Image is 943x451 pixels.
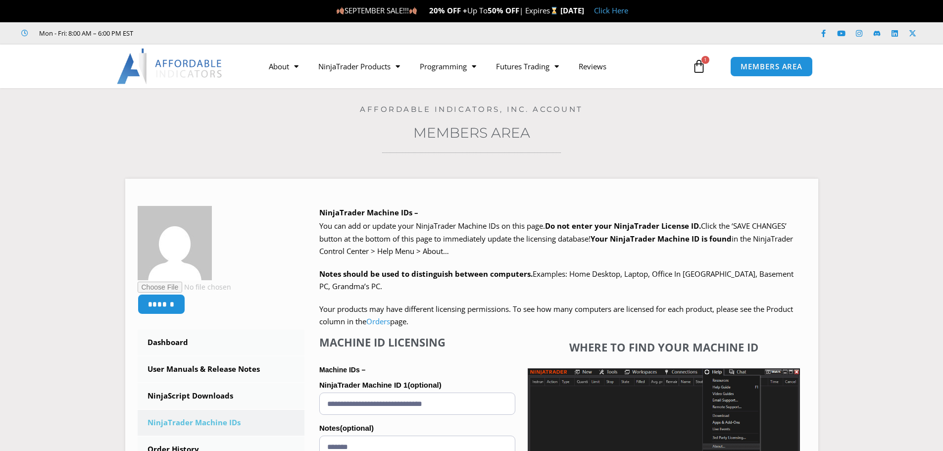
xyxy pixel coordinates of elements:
[591,234,732,244] strong: Your NinjaTrader Machine ID is found
[429,5,467,15] strong: 20% OFF +
[319,378,515,393] label: NinjaTrader Machine ID 1
[550,7,558,14] img: ⌛
[138,383,305,409] a: NinjaScript Downloads
[319,221,545,231] span: You can add or update your NinjaTrader Machine IDs on this page.
[319,221,793,256] span: Click the ‘SAVE CHANGES’ button at the bottom of this page to immediately update the licensing da...
[545,221,701,231] b: Do not enter your NinjaTrader License ID.
[37,27,133,39] span: Mon - Fri: 8:00 AM – 6:00 PM EST
[569,55,616,78] a: Reviews
[138,356,305,382] a: User Manuals & Release Notes
[319,366,365,374] strong: Machine IDs –
[319,304,793,327] span: Your products may have different licensing permissions. To see how many computers are licensed fo...
[366,316,390,326] a: Orders
[701,56,709,64] span: 1
[319,336,515,349] h4: Machine ID Licensing
[340,424,374,432] span: (optional)
[528,341,800,353] h4: Where to find your Machine ID
[147,28,296,38] iframe: Customer reviews powered by Trustpilot
[319,421,515,436] label: Notes
[730,56,813,77] a: MEMBERS AREA
[741,63,802,70] span: MEMBERS AREA
[337,7,344,14] img: 🍂
[138,206,212,280] img: 1e41ef4c2c1554bd6d89ec30e5d2a34111c96bb100415af669756c811e2dcbba
[319,207,418,217] b: NinjaTrader Machine IDs –
[407,381,441,389] span: (optional)
[259,55,690,78] nav: Menu
[413,124,530,141] a: Members Area
[486,55,569,78] a: Futures Trading
[319,269,794,292] span: Examples: Home Desktop, Laptop, Office In [GEOGRAPHIC_DATA], Basement PC, Grandma’s PC.
[677,52,721,81] a: 1
[308,55,410,78] a: NinjaTrader Products
[488,5,519,15] strong: 50% OFF
[138,330,305,355] a: Dashboard
[410,55,486,78] a: Programming
[594,5,628,15] a: Click Here
[336,5,560,15] span: SEPTEMBER SALE!!! Up To | Expires
[560,5,584,15] strong: [DATE]
[117,49,223,84] img: LogoAI | Affordable Indicators – NinjaTrader
[319,269,533,279] strong: Notes should be used to distinguish between computers.
[138,410,305,436] a: NinjaTrader Machine IDs
[360,104,583,114] a: Affordable Indicators, Inc. Account
[409,7,417,14] img: 🍂
[259,55,308,78] a: About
